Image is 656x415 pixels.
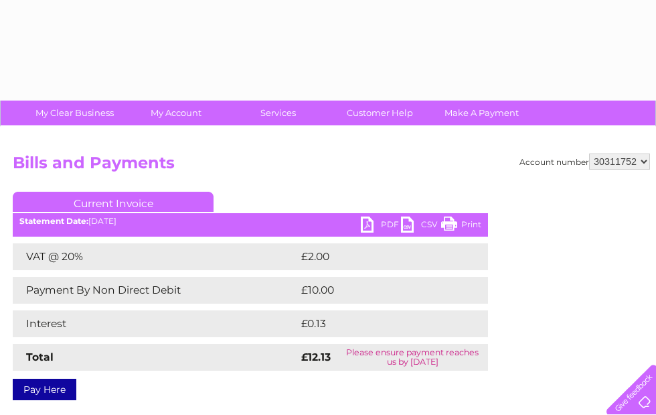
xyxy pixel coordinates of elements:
[26,351,54,363] strong: Total
[301,351,331,363] strong: £12.13
[298,243,457,270] td: £2.00
[13,243,298,270] td: VAT @ 20%
[121,101,232,125] a: My Account
[13,310,298,337] td: Interest
[223,101,333,125] a: Services
[325,101,435,125] a: Customer Help
[13,154,650,179] h2: Bills and Payments
[13,379,76,400] a: Pay Here
[298,277,461,304] td: £10.00
[19,101,130,125] a: My Clear Business
[13,192,214,212] a: Current Invoice
[298,310,455,337] td: £0.13
[519,154,650,170] div: Account number
[361,217,401,236] a: PDF
[13,217,488,226] div: [DATE]
[401,217,441,236] a: CSV
[426,101,537,125] a: Make A Payment
[13,277,298,304] td: Payment By Non Direct Debit
[441,217,481,236] a: Print
[337,344,488,371] td: Please ensure payment reaches us by [DATE]
[19,216,88,226] b: Statement Date:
